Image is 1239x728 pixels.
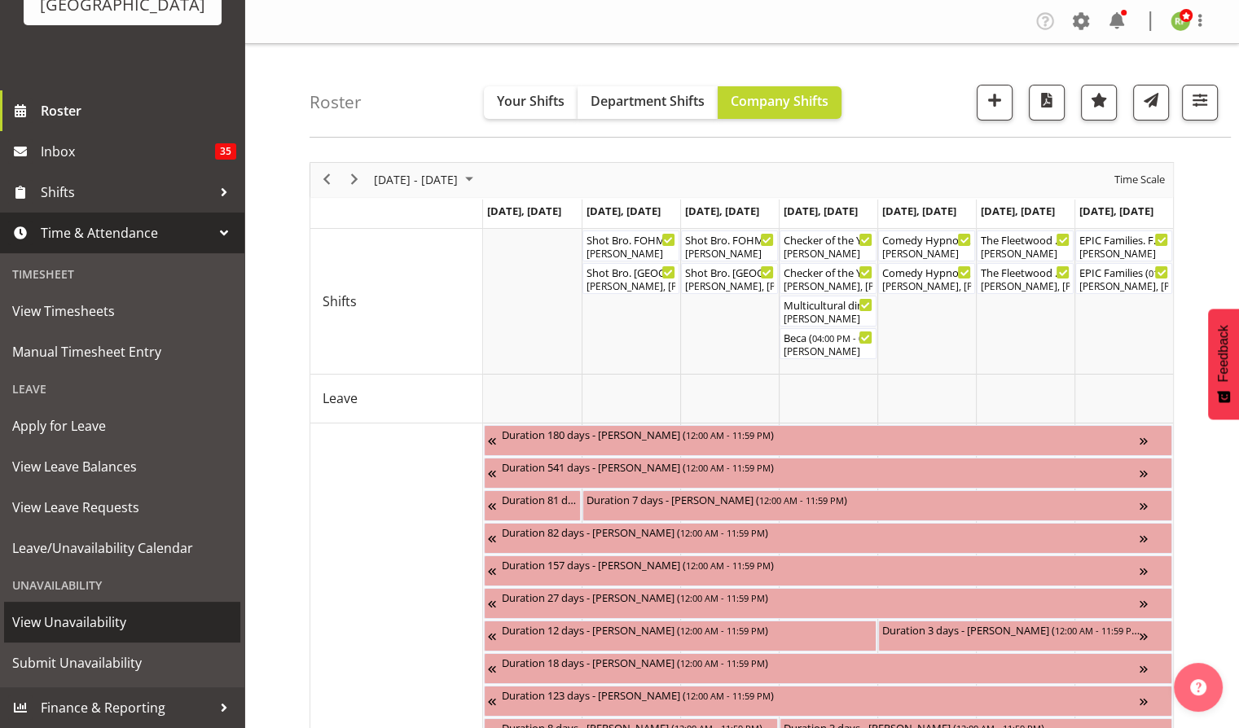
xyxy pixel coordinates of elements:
div: [PERSON_NAME] [685,247,774,261]
span: [DATE], [DATE] [1079,204,1153,218]
div: Shifts"s event - Shot Bro. FOHM Shift Begin From Tuesday, October 7, 2025 at 5:30:00 PM GMT+13:00... [582,230,679,261]
div: Checker of the Year. FOHM Shift ( ) [784,231,872,248]
span: Manual Timesheet Entry [12,340,232,364]
div: Unavailability"s event - Duration 27 days - Caro Richards Begin From Saturday, September 27, 2025... [484,588,1172,619]
td: Shifts resource [310,229,483,375]
div: [PERSON_NAME], [PERSON_NAME], [PERSON_NAME] [685,279,774,294]
div: Duration 82 days - [PERSON_NAME] ( ) [502,524,1140,540]
div: Shifts"s event - Shot Bro. GA. (No Bar) Begin From Tuesday, October 7, 2025 at 6:00:00 PM GMT+13:... [582,263,679,294]
div: [PERSON_NAME], [PERSON_NAME], [PERSON_NAME] [587,279,675,294]
div: [PERSON_NAME] [784,344,872,359]
div: Shifts"s event - Comedy Hypnotist - Frankie Mac Begin From Friday, October 10, 2025 at 6:30:00 PM... [878,263,975,294]
a: View Leave Requests [4,487,240,528]
span: 35 [215,143,236,160]
span: View Leave Balances [12,454,232,479]
div: Shot Bro. FOHM Shift ( ) [685,231,774,248]
div: EPIC Families ( ) [1079,264,1168,280]
span: Time Scale [1113,169,1167,190]
div: Multicultural dinner event ( ) [784,296,872,313]
div: Shifts"s event - Checker of the Year. FOHM Shift Begin From Thursday, October 9, 2025 at 3:00:00 ... [780,230,877,261]
div: Shifts"s event - EPIC Families Begin From Sunday, October 12, 2025 at 1:00:00 PM GMT+13:00 Ends A... [1075,263,1172,294]
span: 12:00 AM - 11:59 PM [1055,624,1140,637]
span: [DATE], [DATE] [685,204,759,218]
button: Company Shifts [718,86,841,119]
button: Time Scale [1112,169,1168,190]
span: Shifts [41,180,212,204]
div: Unavailability"s event - Duration 541 days - Thomas Bohanna Begin From Tuesday, July 8, 2025 at 1... [484,458,1172,489]
button: Add a new shift [977,85,1013,121]
span: Department Shifts [591,92,705,110]
span: [DATE], [DATE] [981,204,1055,218]
span: Finance & Reporting [41,695,212,720]
div: Duration 81 days - [PERSON_NAME] ( ) [502,491,577,507]
button: Filter Shifts [1182,85,1218,121]
div: Duration 27 days - [PERSON_NAME] ( ) [502,589,1140,605]
span: Submit Unavailability [12,651,232,675]
div: Duration 541 days - [PERSON_NAME] ( ) [502,458,1140,475]
div: Shot Bro. [GEOGRAPHIC_DATA]. (No Bar) ( ) [685,264,774,280]
div: Duration 123 days - [PERSON_NAME] ( ) [502,686,1140,703]
div: Unavailability"s event - Duration 12 days - Ruby Grace Begin From Saturday, September 27, 2025 at... [484,621,877,651]
span: Apply for Leave [12,414,232,438]
button: Next [344,169,366,190]
img: richard-freeman9074.jpg [1171,11,1190,31]
button: Highlight an important date within the roster. [1081,85,1117,121]
span: 12:00 AM - 11:59 PM [686,689,771,702]
span: Time & Attendance [41,221,212,245]
div: The Fleetwood Mac Experience FOHM shift ( ) [981,231,1070,248]
div: The Fleetwood Mac Experience ( ) [981,264,1070,280]
div: Beca ( ) [784,329,872,345]
span: 12:00 AM - 11:59 PM [686,559,771,572]
span: [DATE] - [DATE] [372,169,459,190]
span: Leave/Unavailability Calendar [12,536,232,560]
div: next period [341,163,368,197]
span: [DATE], [DATE] [882,204,956,218]
div: October 06 - 12, 2025 [368,163,483,197]
div: Shifts"s event - Shot Bro. GA. (No Bar) Begin From Wednesday, October 8, 2025 at 6:00:00 PM GMT+1... [681,263,778,294]
div: Unavailability"s event - Duration 123 days - Fiona Macnab Begin From Tuesday, September 30, 2025 ... [484,686,1172,717]
div: Unavailability"s event - Duration 18 days - Renée Hewitt Begin From Sunday, September 28, 2025 at... [484,653,1172,684]
div: [PERSON_NAME], [PERSON_NAME], [PERSON_NAME], [PERSON_NAME], [PERSON_NAME], [PERSON_NAME] [1079,279,1168,294]
div: Duration 7 days - [PERSON_NAME] ( ) [587,491,1140,507]
div: Unavailability"s event - Duration 180 days - Katrina Luca Begin From Friday, July 4, 2025 at 12:0... [484,425,1172,456]
span: 12:00 AM - 11:59 PM [680,591,765,604]
button: Your Shifts [484,86,578,119]
div: Shifts"s event - The Fleetwood Mac Experience Begin From Saturday, October 11, 2025 at 6:30:00 PM... [977,263,1074,294]
span: 12:00 AM - 11:59 PM [680,624,765,637]
span: Feedback [1216,325,1231,382]
div: Shifts"s event - The Fleetwood Mac Experience FOHM shift Begin From Saturday, October 11, 2025 at... [977,230,1074,261]
div: Shifts"s event - Comedy Hypnotist - Frankie Mac FOHM shift Begin From Friday, October 10, 2025 at... [878,230,975,261]
div: Unavailability"s event - Duration 157 days - Ailie Rundle Begin From Wednesday, September 24, 202... [484,555,1172,586]
button: Download a PDF of the roster according to the set date range. [1029,85,1065,121]
div: [PERSON_NAME], [PERSON_NAME], [PERSON_NAME], [PERSON_NAME], [PERSON_NAME], [PERSON_NAME] [882,279,971,294]
span: Company Shifts [731,92,828,110]
div: Shifts"s event - Checker of the Year Begin From Thursday, October 9, 2025 at 3:30:00 PM GMT+13:00... [780,263,877,294]
span: [DATE], [DATE] [784,204,858,218]
a: Submit Unavailability [4,642,240,683]
a: Apply for Leave [4,406,240,446]
span: 12:00 AM - 11:59 PM [680,526,765,539]
div: Unavailability"s event - Duration 81 days - Grace Cavell Begin From Thursday, July 17, 2025 at 12... [484,490,581,521]
a: View Unavailability [4,602,240,642]
span: Roster [41,99,236,123]
button: Send a list of all shifts for the selected filtered period to all rostered employees. [1133,85,1169,121]
div: EPIC Families. FOHM Shift ( ) [1079,231,1168,248]
div: Shifts"s event - EPIC Families. FOHM Shift Begin From Sunday, October 12, 2025 at 12:15:00 PM GMT... [1075,230,1172,261]
a: Manual Timesheet Entry [4,331,240,372]
div: Shot Bro. [GEOGRAPHIC_DATA]. (No Bar) ( ) [587,264,675,280]
div: Duration 12 days - [PERSON_NAME] ( ) [502,621,872,638]
span: 12:00 AM - 11:59 PM [759,493,844,507]
div: Unavailability"s event - Duration 7 days - Sumner Raos Begin From Tuesday, October 7, 2025 at 12:... [582,490,1172,521]
div: Checker of the Year ( ) [784,264,872,280]
span: Your Shifts [497,92,565,110]
img: help-xxl-2.png [1190,679,1206,695]
div: [PERSON_NAME] [784,247,872,261]
button: Department Shifts [578,86,718,119]
div: Comedy Hypnotist - [PERSON_NAME] ( ) [882,264,971,280]
a: View Timesheets [4,291,240,331]
div: Shifts"s event - Beca Begin From Thursday, October 9, 2025 at 4:00:00 PM GMT+13:00 Ends At Thursd... [780,328,877,359]
div: Shot Bro. FOHM Shift ( ) [587,231,675,248]
span: View Unavailability [12,610,232,634]
span: 12:00 AM - 11:59 PM [680,656,765,669]
span: [DATE], [DATE] [587,204,661,218]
